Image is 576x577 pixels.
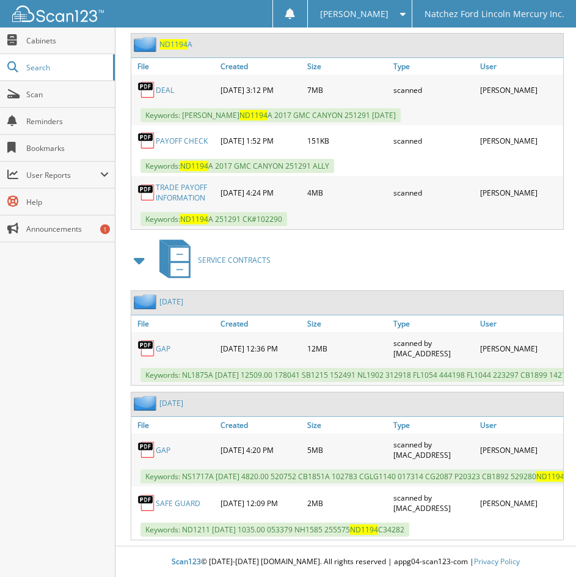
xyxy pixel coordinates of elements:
span: Scan123 [172,556,201,567]
a: Size [304,58,390,75]
a: Created [217,58,304,75]
a: Created [217,315,304,332]
a: SAFE GUARD [156,498,200,509]
span: Bookmarks [26,143,109,153]
span: [PERSON_NAME] [320,10,388,18]
span: ND1194 [536,471,564,482]
a: GAP [156,445,170,455]
span: Help [26,197,109,207]
span: ND1194 [350,524,378,535]
span: ND1194 [180,214,208,224]
a: User [477,58,563,75]
a: SERVICE CONTRACTS [152,236,271,284]
img: scan123-logo-white.svg [12,6,104,22]
a: Created [217,417,304,433]
a: Type [390,315,476,332]
div: [PERSON_NAME] [477,78,563,102]
div: 1 [100,224,110,234]
div: [PERSON_NAME] [477,179,563,206]
img: PDF.png [137,131,156,150]
a: File [131,315,217,332]
span: Search [26,62,107,73]
span: ND1194 [239,110,268,120]
div: [DATE] 4:20 PM [217,436,304,463]
a: File [131,417,217,433]
span: Keywords: ND1211 [DATE] 1035.00 053379 NH1585 255575 C34282 [140,523,409,537]
a: [DATE] [159,398,183,408]
div: scanned [390,128,476,153]
a: Size [304,315,390,332]
span: Keywords: [PERSON_NAME] A 2017 GMC CANYON 251291 [DATE] [140,108,401,122]
span: Keywords: A 2017 GMC CANYON 251291 ALLY [140,159,334,173]
a: ND1194A [159,39,192,50]
a: [DATE] [159,296,183,307]
span: ND1194 [180,161,208,171]
div: [DATE] 12:09 PM [217,490,304,516]
div: [PERSON_NAME] [477,490,563,516]
img: folder2.png [134,395,159,411]
span: Keywords: A 251291 CK#102290 [140,212,287,226]
a: File [131,58,217,75]
img: folder2.png [134,37,159,52]
span: Natchez Ford Lincoln Mercury Inc. [425,10,564,18]
div: scanned [390,179,476,206]
img: PDF.png [137,339,156,358]
div: [PERSON_NAME] [477,128,563,153]
span: User Reports [26,170,100,180]
a: GAP [156,344,170,354]
div: [DATE] 12:36 PM [217,335,304,362]
a: User [477,315,563,332]
div: scanned [390,78,476,102]
span: SERVICE CONTRACTS [198,255,271,265]
div: 12MB [304,335,390,362]
div: 151KB [304,128,390,153]
a: TRADE PAYOFF INFORMATION [156,182,214,203]
img: PDF.png [137,494,156,512]
div: [DATE] 4:24 PM [217,179,304,206]
a: Type [390,58,476,75]
span: Reminders [26,116,109,127]
div: [DATE] 1:52 PM [217,128,304,153]
span: Announcements [26,224,109,234]
div: [PERSON_NAME] [477,335,563,362]
span: ND1194 [159,39,188,50]
div: [DATE] 3:12 PM [217,78,304,102]
div: 2MB [304,490,390,516]
div: scanned by [MAC_ADDRESS] [390,335,476,362]
div: 5MB [304,436,390,463]
img: PDF.png [137,441,156,459]
a: DEAL [156,85,174,95]
div: scanned by [MAC_ADDRESS] [390,436,476,463]
a: PAYOFF CHECK [156,136,208,146]
span: Scan [26,89,109,100]
a: Type [390,417,476,433]
div: scanned by [MAC_ADDRESS] [390,490,476,516]
a: Size [304,417,390,433]
div: © [DATE]-[DATE] [DOMAIN_NAME]. All rights reserved | appg04-scan123-com | [115,547,576,577]
span: Cabinets [26,35,109,46]
img: folder2.png [134,294,159,309]
div: [PERSON_NAME] [477,436,563,463]
div: 7MB [304,78,390,102]
img: PDF.png [137,81,156,99]
a: User [477,417,563,433]
a: Privacy Policy [474,556,520,567]
img: PDF.png [137,183,156,202]
div: 4MB [304,179,390,206]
